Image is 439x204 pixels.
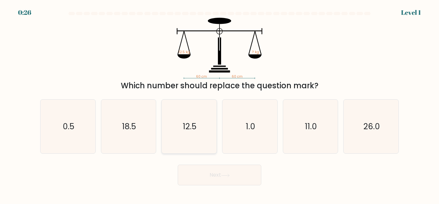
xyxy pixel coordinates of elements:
tspan: ? kg [252,50,259,54]
div: Which number should replace the question mark? [44,80,395,92]
text: 1.0 [246,121,255,132]
tspan: 12.5 kg [179,50,190,54]
tspan: 60 cm [196,74,207,79]
tspan: 60 cm [232,74,243,79]
text: 26.0 [363,121,380,132]
text: 0.5 [63,121,74,132]
text: 18.5 [122,121,136,132]
text: 11.0 [305,121,317,132]
text: 12.5 [183,121,196,132]
div: Level 1 [401,8,421,17]
button: Next [178,165,261,185]
div: 0:26 [18,8,31,17]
